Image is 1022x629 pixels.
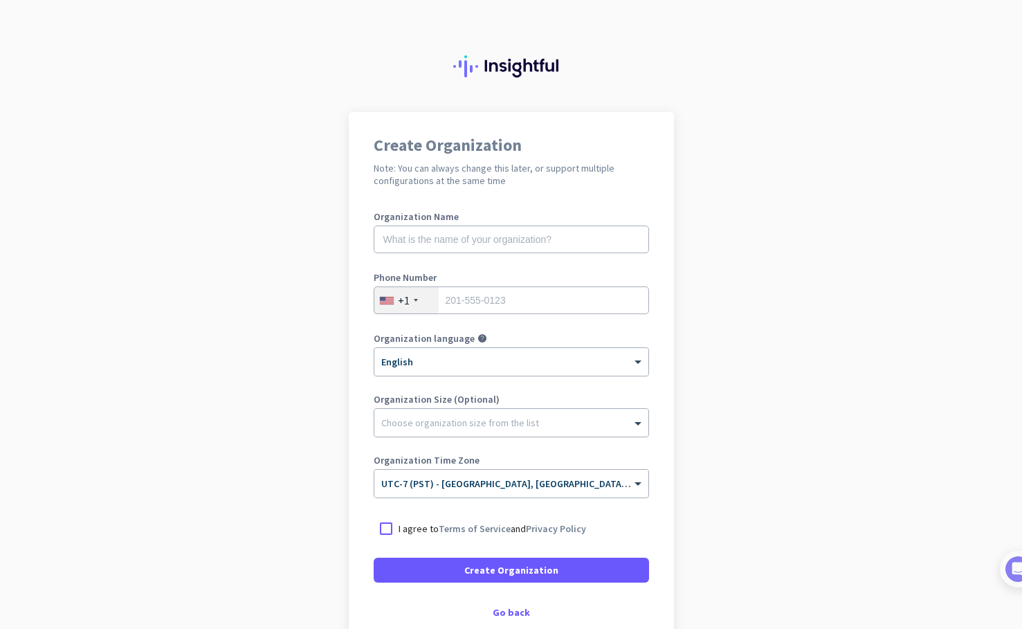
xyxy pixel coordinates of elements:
[374,162,649,187] h2: Note: You can always change this later, or support multiple configurations at the same time
[374,137,649,154] h1: Create Organization
[464,563,558,577] span: Create Organization
[453,55,569,78] img: Insightful
[374,608,649,617] div: Go back
[374,455,649,465] label: Organization Time Zone
[374,394,649,404] label: Organization Size (Optional)
[374,286,649,314] input: 201-555-0123
[374,212,649,221] label: Organization Name
[526,522,586,535] a: Privacy Policy
[374,273,649,282] label: Phone Number
[439,522,511,535] a: Terms of Service
[477,334,487,343] i: help
[374,334,475,343] label: Organization language
[374,226,649,253] input: What is the name of your organization?
[374,558,649,583] button: Create Organization
[399,522,586,536] p: I agree to and
[398,293,410,307] div: +1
